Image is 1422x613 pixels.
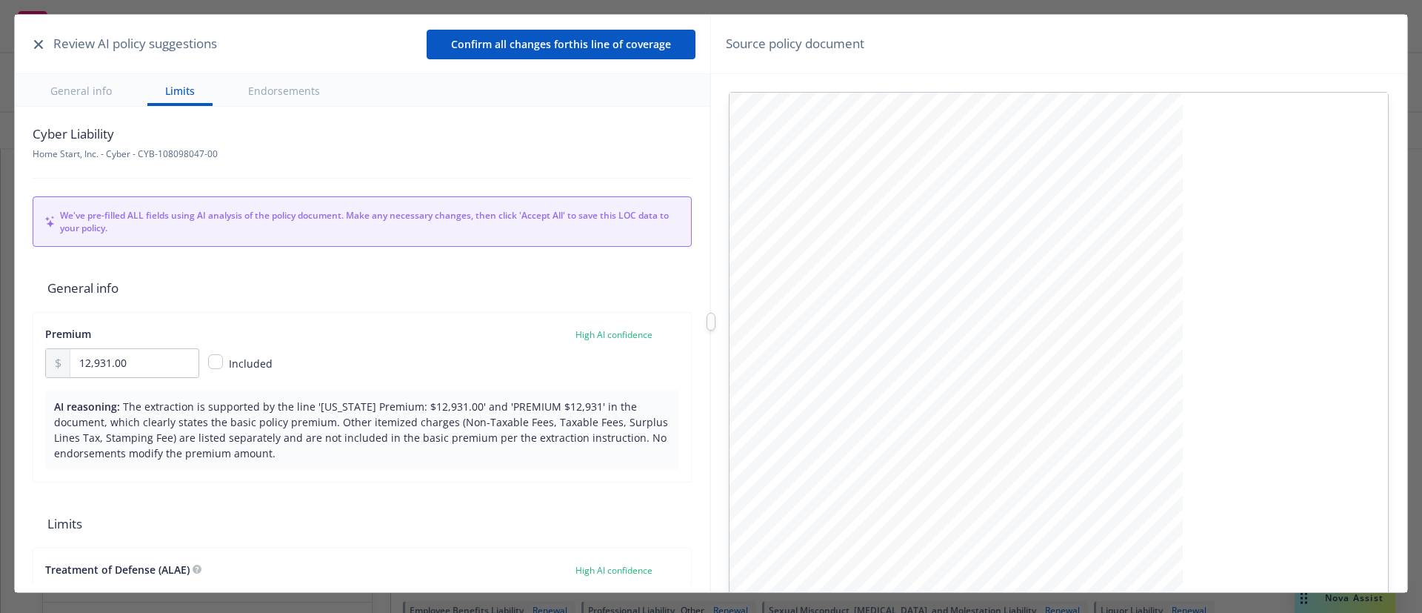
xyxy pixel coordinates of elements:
[427,30,695,59] button: Confirm all changes forthis line of coverage
[33,148,218,160] span: Home Start, Inc. - Cyber - CYB-108098047-00
[726,34,864,53] span: Source policy document
[165,583,205,603] button: Clear
[756,543,828,551] span: w [DOMAIN_NAME]
[33,74,130,106] button: General info
[756,531,840,539] span: 1 [STREET_ADDRESS]
[54,400,120,414] span: AI reasoning:
[70,349,198,377] input: 0.00
[54,400,668,460] span: The extraction is supported by the line '[US_STATE] Premium: $12,931.00' and 'PREMIUM $12,931' in...
[756,421,787,429] span: E ffective
[756,354,867,367] span: f or Home Start, Inc.
[575,328,652,341] span: High AI confidence
[229,357,273,371] span: Included
[33,500,692,548] span: Limits
[33,125,218,144] span: Cyber Liability
[756,391,818,399] span: P roduced [DATE]
[842,421,873,429] span: 1 [DATE]
[147,74,213,106] button: Limits
[756,314,789,326] span: P olicy
[756,231,935,248] span: S mart Cyber Insurance
[575,564,652,577] span: High AI confidence
[230,74,338,106] button: Endorsements
[33,265,692,312] span: General info
[45,327,91,341] span: Premium
[756,518,821,526] span: C orvus Insurance
[938,228,951,240] span: ™
[53,34,217,53] span: Review AI policy suggestions
[832,421,840,429] span: t o
[789,421,820,429] span: 1 [DATE]
[45,563,190,577] span: Treatment of Defense (ALAE)
[60,209,679,234] span: We've pre-filled ALL fields using AI analysis of the policy document. Make any necessary changes,...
